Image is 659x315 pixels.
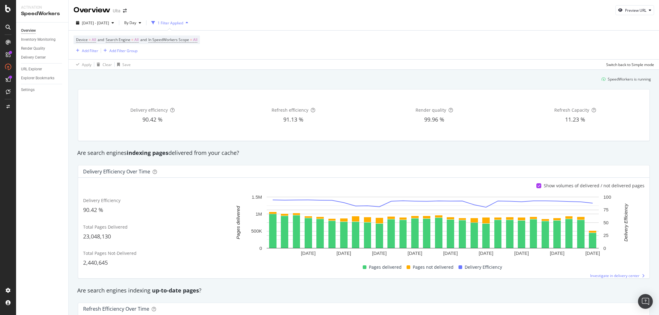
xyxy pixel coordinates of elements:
[606,62,654,67] div: Switch back to Simple mode
[152,287,199,294] strong: up-to-date pages
[122,20,136,25] span: By Day
[424,116,444,123] span: 99.96 %
[554,107,589,113] span: Refresh Capacity
[608,77,651,82] div: SpeedWorkers is running
[603,194,611,200] text: 100
[604,60,654,69] button: Switch back to Simple mode
[83,168,150,175] div: Delivery Efficiency over time
[251,229,262,234] text: 500K
[123,9,127,13] div: arrow-right-arrow-left
[83,250,137,256] span: Total Pages Not-Delivered
[148,37,189,42] span: In SpeedWorkers Scope
[149,18,191,28] button: 1 Filter Applied
[283,116,303,123] span: 91.13 %
[408,251,422,256] text: [DATE]
[590,273,640,278] span: Investigate in delivery center
[76,37,88,42] span: Device
[74,5,110,15] div: Overview
[21,75,64,81] a: Explorer Bookmarks
[301,251,315,256] text: [DATE]
[21,5,63,10] div: Activation
[252,194,262,200] text: 1.5M
[21,54,46,61] div: Delivery Center
[83,259,108,266] span: 2,440,645
[369,263,402,271] span: Pages delivered
[109,48,137,53] div: Add Filter Group
[514,251,529,256] text: [DATE]
[21,10,63,17] div: SpeedWorkers
[94,60,112,69] button: Clear
[225,194,640,258] svg: A chart.
[101,47,137,54] button: Add Filter Group
[74,60,91,69] button: Apply
[272,107,308,113] span: Refresh efficiency
[21,66,64,73] a: URL Explorer
[103,62,112,67] div: Clear
[142,116,163,123] span: 90.42 %
[115,60,131,69] button: Save
[140,37,147,42] span: and
[603,207,609,212] text: 75
[603,220,609,225] text: 50
[544,183,644,189] div: Show volumes of delivered / not delivered pages
[83,206,103,213] span: 90.42 %
[122,18,144,28] button: By Day
[106,37,130,42] span: Search Engine
[130,107,168,113] span: Delivery efficiency
[113,8,120,14] div: Ulta
[83,306,149,312] div: Refresh Efficiency over time
[193,35,197,44] span: All
[416,107,446,113] span: Render quality
[74,18,116,28] button: [DATE] - [DATE]
[256,211,262,217] text: 1M
[21,45,64,52] a: Render Quality
[479,251,493,256] text: [DATE]
[21,36,56,43] div: Inventory Monitoring
[625,8,646,13] div: Preview URL
[413,263,454,271] span: Pages not delivered
[336,251,351,256] text: [DATE]
[21,27,36,34] div: Overview
[82,20,109,26] span: [DATE] - [DATE]
[21,87,64,93] a: Settings
[21,27,64,34] a: Overview
[565,116,585,123] span: 11.23 %
[158,20,183,26] div: 1 Filter Applied
[443,251,458,256] text: [DATE]
[98,37,104,42] span: and
[89,37,91,42] span: =
[190,37,192,42] span: =
[21,75,54,81] div: Explorer Bookmarks
[623,203,628,242] text: Delivery Efficiency
[638,294,653,309] div: Open Intercom Messenger
[131,37,133,42] span: =
[585,251,600,256] text: [DATE]
[21,36,64,43] a: Inventory Monitoring
[615,5,654,15] button: Preview URL
[134,35,139,44] span: All
[83,233,111,240] span: 23,048,130
[236,206,241,239] text: Pages delivered
[92,35,96,44] span: All
[603,233,609,238] text: 25
[82,62,91,67] div: Apply
[83,224,128,230] span: Total Pages Delivered
[74,149,653,157] div: Are search engines delivered from your cache?
[21,66,42,73] div: URL Explorer
[83,197,120,203] span: Delivery Efficiency
[21,54,64,61] a: Delivery Center
[122,62,131,67] div: Save
[260,246,262,251] text: 0
[465,263,502,271] span: Delivery Efficiency
[74,47,98,54] button: Add Filter
[21,87,35,93] div: Settings
[127,149,168,156] strong: indexing pages
[550,251,564,256] text: [DATE]
[82,48,98,53] div: Add Filter
[372,251,387,256] text: [DATE]
[603,246,606,251] text: 0
[74,287,653,295] div: Are search engines indexing ?
[21,45,45,52] div: Render Quality
[590,273,644,278] a: Investigate in delivery center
